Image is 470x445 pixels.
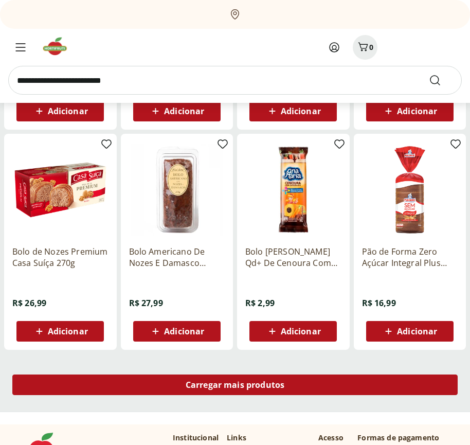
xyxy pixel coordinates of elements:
[133,321,221,342] button: Adicionar
[16,321,104,342] button: Adicionar
[397,107,437,115] span: Adicionar
[249,101,337,121] button: Adicionar
[12,142,109,238] img: Bolo de Nozes Premium Casa Suíça 270g
[12,297,46,309] span: R$ 26,99
[8,66,462,95] input: search
[366,321,454,342] button: Adicionar
[429,74,454,86] button: Submit Search
[48,327,88,335] span: Adicionar
[362,246,458,269] a: Pão de Forma Zero Açúcar Integral Plus Vita 350g
[245,297,275,309] span: R$ 2,99
[129,246,225,269] a: Bolo Americano De Nozes E Damasco Fin'Arte 350G
[48,107,88,115] span: Adicionar
[129,297,163,309] span: R$ 27,99
[245,142,341,238] img: Bolo Ana Maria Qd+ De Cenoura Com Chocolate 35G
[366,101,454,121] button: Adicionar
[369,42,373,52] span: 0
[353,35,377,60] button: Carrinho
[318,433,344,443] p: Acesso
[8,35,33,60] button: Menu
[281,327,321,335] span: Adicionar
[164,107,204,115] span: Adicionar
[245,246,341,269] a: Bolo [PERSON_NAME] Qd+ De Cenoura Com Chocolate 35G
[16,101,104,121] button: Adicionar
[362,297,396,309] span: R$ 16,99
[397,327,437,335] span: Adicionar
[173,433,219,443] p: Institucional
[133,101,221,121] button: Adicionar
[249,321,337,342] button: Adicionar
[164,327,204,335] span: Adicionar
[12,246,109,269] a: Bolo de Nozes Premium Casa Suíça 270g
[186,381,285,389] span: Carregar mais produtos
[362,142,458,238] img: Pão de Forma Zero Açúcar Integral Plus Vita 350g
[129,142,225,238] img: Bolo Americano De Nozes E Damasco Fin'Arte 350G
[281,107,321,115] span: Adicionar
[12,375,458,399] a: Carregar mais produtos
[41,36,76,57] img: Hortifruti
[357,433,449,443] p: Formas de pagamento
